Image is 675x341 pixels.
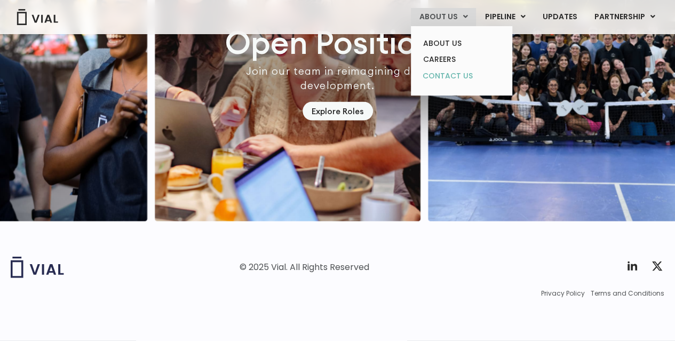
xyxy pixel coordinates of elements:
img: Vial Logo [16,9,59,25]
a: ABOUT USMenu Toggle [411,8,476,26]
a: ABOUT US [415,35,508,52]
img: Vial logo wih "Vial" spelled out [11,257,64,278]
a: CONTACT US [415,68,508,85]
a: PIPELINEMenu Toggle [477,8,534,26]
a: CAREERS [415,51,508,68]
div: © 2025 Vial. All Rights Reserved [240,261,369,273]
a: PARTNERSHIPMenu Toggle [586,8,664,26]
a: Privacy Policy [541,289,585,298]
a: UPDATES [534,8,585,26]
a: Explore Roles [303,102,373,121]
a: Terms and Conditions [591,289,664,298]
